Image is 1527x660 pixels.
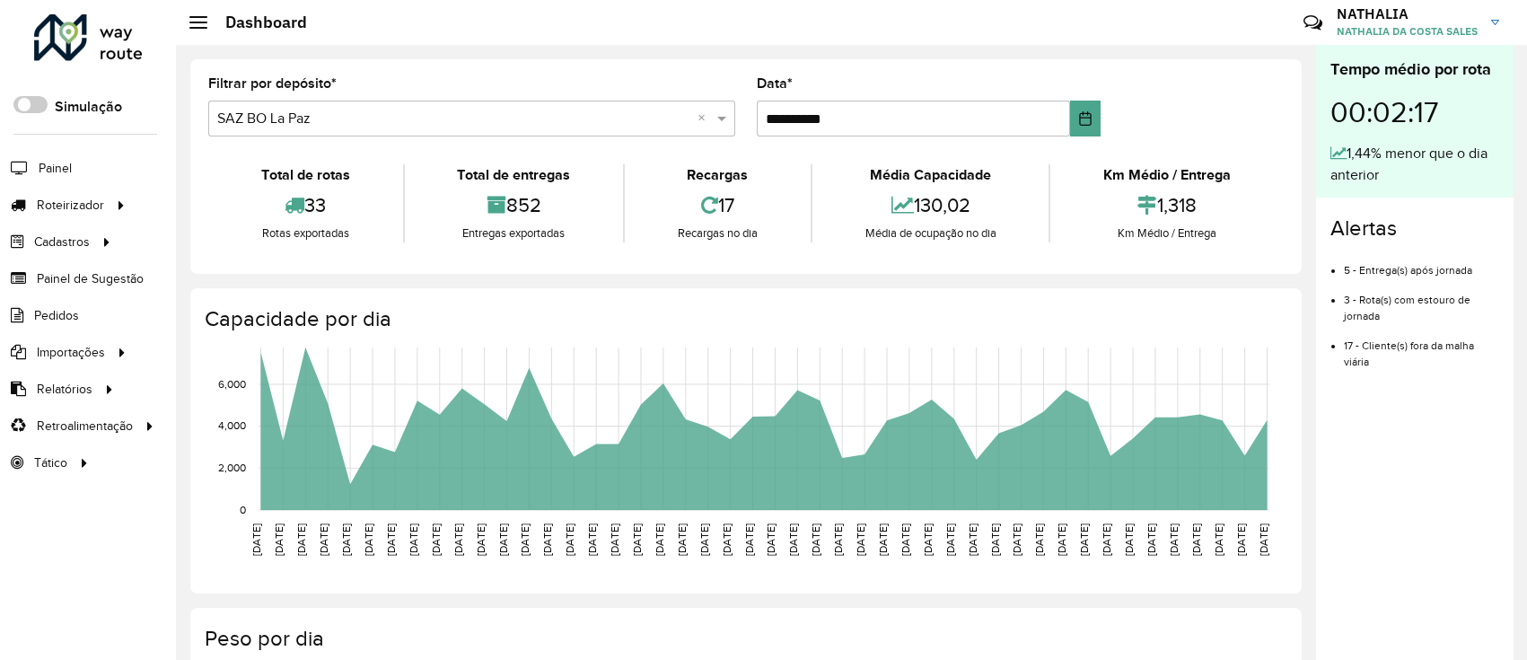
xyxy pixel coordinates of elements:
text: [DATE] [631,524,643,556]
div: Recargas [629,164,806,186]
div: 00:02:17 [1330,82,1499,143]
text: [DATE] [810,524,821,556]
text: [DATE] [676,524,688,556]
text: [DATE] [273,524,285,556]
text: [DATE] [967,524,979,556]
span: Relatórios [37,380,92,399]
li: 3 - Rota(s) com estouro de jornada [1344,278,1499,324]
text: [DATE] [698,524,710,556]
text: [DATE] [1145,524,1157,556]
div: 33 [213,186,399,224]
text: [DATE] [1213,524,1224,556]
label: Simulação [55,96,122,118]
div: Recargas no dia [629,224,806,242]
span: NATHALIA DA COSTA SALES [1337,23,1478,40]
div: 17 [629,186,806,224]
li: 17 - Cliente(s) fora da malha viária [1344,324,1499,370]
div: Total de entregas [409,164,619,186]
text: [DATE] [1190,524,1202,556]
h2: Dashboard [207,13,307,32]
div: 852 [409,186,619,224]
text: [DATE] [475,524,487,556]
h3: NATHALIA [1337,5,1478,22]
text: [DATE] [1123,524,1135,556]
text: [DATE] [832,524,844,556]
text: [DATE] [250,524,262,556]
text: [DATE] [900,524,911,556]
text: [DATE] [989,524,1001,556]
div: 1,44% menor que o dia anterior [1330,143,1499,186]
span: Roteirizador [37,196,104,215]
div: Média de ocupação no dia [817,224,1045,242]
span: Cadastros [34,233,90,251]
text: 4,000 [218,420,246,432]
text: [DATE] [408,524,419,556]
h4: Peso por dia [205,626,1284,652]
span: Pedidos [34,306,79,325]
div: Tempo médio por rota [1330,57,1499,82]
span: Tático [34,453,67,472]
text: [DATE] [922,524,934,556]
label: Data [757,73,793,94]
span: Painel [39,159,72,178]
text: [DATE] [541,524,553,556]
text: [DATE] [586,524,598,556]
span: Retroalimentação [37,417,133,436]
text: [DATE] [855,524,866,556]
button: Choose Date [1070,101,1101,136]
text: 2,000 [218,462,246,473]
div: Total de rotas [213,164,399,186]
text: [DATE] [609,524,620,556]
text: [DATE] [944,524,956,556]
span: Clear all [698,108,713,129]
text: [DATE] [295,524,307,556]
div: Rotas exportadas [213,224,399,242]
text: [DATE] [1235,524,1247,556]
text: 0 [240,504,246,515]
text: [DATE] [363,524,374,556]
li: 5 - Entrega(s) após jornada [1344,249,1499,278]
text: [DATE] [743,524,755,556]
text: [DATE] [1033,524,1045,556]
div: Km Médio / Entrega [1055,224,1279,242]
label: Filtrar por depósito [208,73,337,94]
text: [DATE] [452,524,464,556]
h4: Alertas [1330,216,1499,242]
div: Km Médio / Entrega [1055,164,1279,186]
span: Importações [37,343,105,362]
div: Entregas exportadas [409,224,619,242]
text: [DATE] [765,524,777,556]
text: [DATE] [1011,524,1022,556]
text: [DATE] [721,524,733,556]
text: [DATE] [340,524,352,556]
text: [DATE] [1056,524,1067,556]
text: [DATE] [877,524,889,556]
div: Média Capacidade [817,164,1045,186]
text: [DATE] [497,524,509,556]
text: [DATE] [1258,524,1269,556]
h4: Capacidade por dia [205,306,1284,332]
text: [DATE] [1078,524,1090,556]
text: [DATE] [430,524,442,556]
span: Painel de Sugestão [37,269,144,288]
text: [DATE] [1101,524,1112,556]
text: [DATE] [564,524,575,556]
text: 6,000 [218,378,246,390]
text: [DATE] [318,524,329,556]
text: [DATE] [519,524,531,556]
div: 1,318 [1055,186,1279,224]
a: Contato Rápido [1294,4,1332,42]
text: [DATE] [787,524,799,556]
text: [DATE] [385,524,397,556]
text: [DATE] [654,524,665,556]
div: 130,02 [817,186,1045,224]
text: [DATE] [1168,524,1180,556]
